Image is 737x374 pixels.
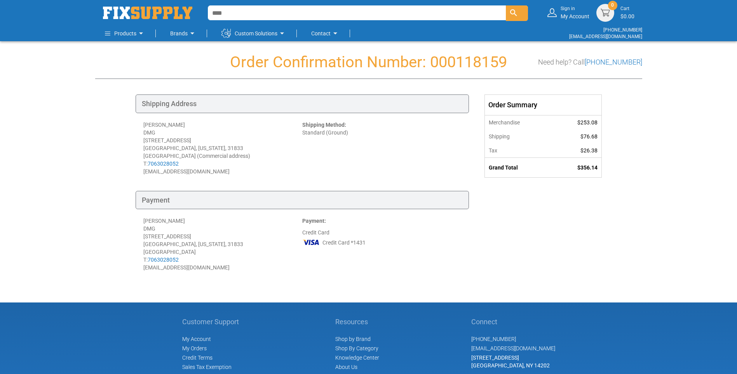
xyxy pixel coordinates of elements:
[302,121,461,175] div: Standard (Ground)
[103,7,192,19] img: Fix Industrial Supply
[335,336,371,342] a: Shop by Brand
[136,191,469,210] div: Payment
[148,161,179,167] a: 7063028052
[335,318,379,326] h5: Resources
[561,5,589,12] small: Sign in
[182,355,213,361] span: Credit Terms
[585,58,642,66] a: [PHONE_NUMBER]
[603,27,642,33] a: [PHONE_NUMBER]
[143,121,302,175] div: [PERSON_NAME] DMG [STREET_ADDRESS] [GEOGRAPHIC_DATA], [US_STATE], 31833 [GEOGRAPHIC_DATA] (Commer...
[620,13,634,19] span: $0.00
[611,2,614,9] span: 0
[182,318,243,326] h5: Customer Support
[471,336,516,342] a: [PHONE_NUMBER]
[580,147,598,154] span: $26.38
[335,345,378,351] a: Shop By Category
[103,7,192,19] a: store logo
[302,218,326,224] strong: Payment:
[182,336,211,342] span: My Account
[577,164,598,171] span: $356.14
[485,129,552,143] th: Shipping
[302,217,461,271] div: Credit Card
[485,95,601,115] div: Order Summary
[471,355,550,369] span: [STREET_ADDRESS] [GEOGRAPHIC_DATA], NY 14202
[311,26,340,41] a: Contact
[170,26,197,41] a: Brands
[302,236,320,248] img: VI
[485,143,552,158] th: Tax
[105,26,146,41] a: Products
[302,122,346,128] strong: Shipping Method:
[538,58,642,66] h3: Need help? Call
[561,5,589,20] div: My Account
[182,345,207,351] span: My Orders
[148,257,179,263] a: 7063028052
[485,115,552,129] th: Merchandise
[335,355,379,361] a: Knowledge Center
[471,318,555,326] h5: Connect
[143,217,302,271] div: [PERSON_NAME] DMG [STREET_ADDRESS] [GEOGRAPHIC_DATA], [US_STATE], 31833 [GEOGRAPHIC_DATA] T: [EMA...
[580,133,598,140] span: $76.68
[335,364,357,370] a: About Us
[95,54,642,71] h1: Order Confirmation Number: 000118159
[489,164,518,171] strong: Grand Total
[322,239,366,246] span: Credit Card *1431
[577,119,598,126] span: $253.08
[136,94,469,113] div: Shipping Address
[182,364,232,370] span: Sales Tax Exemption
[569,34,642,39] a: [EMAIL_ADDRESS][DOMAIN_NAME]
[620,5,634,12] small: Cart
[221,26,287,41] a: Custom Solutions
[471,345,555,351] a: [EMAIL_ADDRESS][DOMAIN_NAME]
